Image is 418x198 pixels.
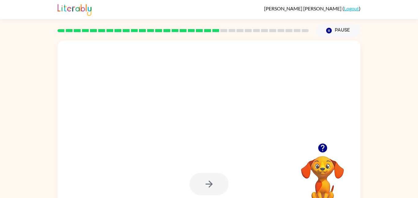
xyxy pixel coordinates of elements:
[264,6,360,11] div: ( )
[344,6,359,11] a: Logout
[316,24,360,38] button: Pause
[264,6,342,11] span: [PERSON_NAME] [PERSON_NAME]
[58,2,91,16] img: Literably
